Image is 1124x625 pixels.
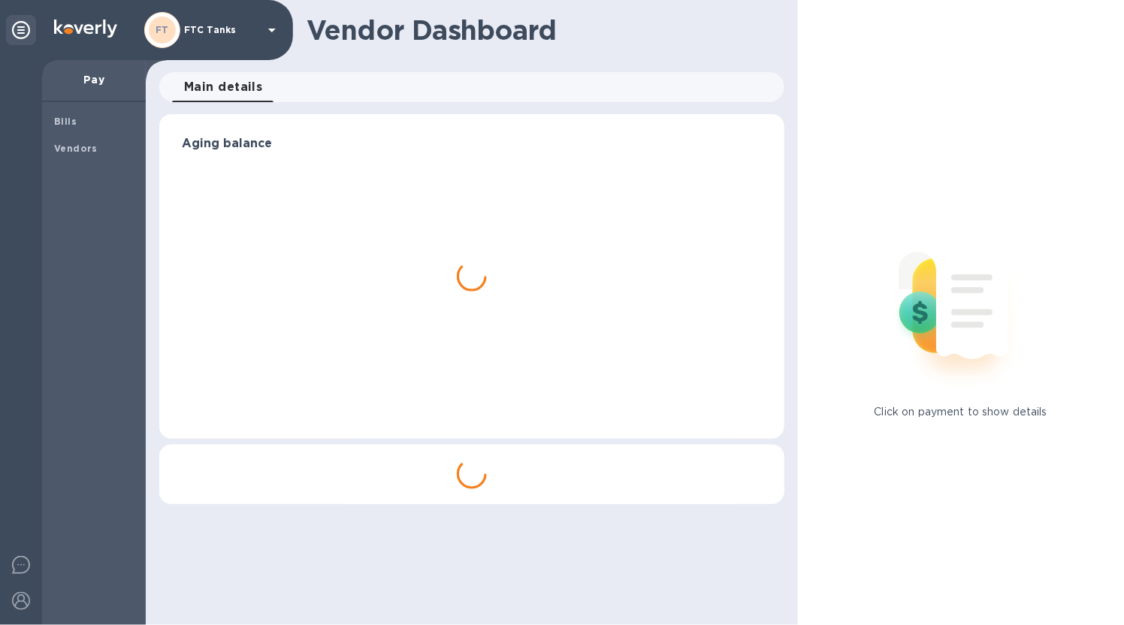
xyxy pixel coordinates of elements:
b: FT [156,24,169,35]
span: Main details [184,77,263,98]
img: Logo [54,20,117,38]
p: FTC Tanks [184,25,259,35]
p: Pay [54,72,134,87]
div: Unpin categories [6,15,36,45]
p: Click on payment to show details [875,404,1047,420]
b: Vendors [54,143,98,154]
h1: Vendor Dashboard [307,14,774,46]
b: Bills [54,116,77,127]
h3: Aging balance [182,137,762,151]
